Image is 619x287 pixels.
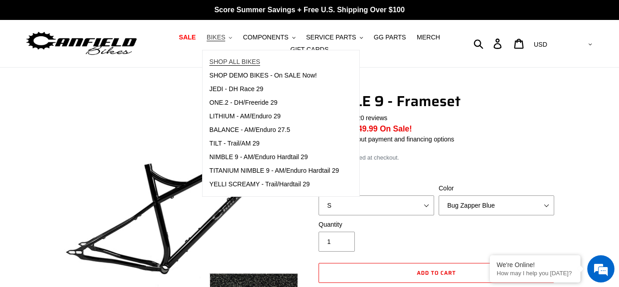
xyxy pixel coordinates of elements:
[10,50,24,63] div: Navigation go back
[319,263,554,283] button: Add to cart
[203,164,346,178] a: TITANIUM NIMBLE 9 - AM/Enduro Hardtail 29
[497,261,574,268] div: We're Online!
[290,46,329,54] span: GIFT CARDS
[209,112,280,120] span: LITHIUM - AM/Enduro 29
[149,5,170,26] div: Minimize live chat window
[25,29,138,58] img: Canfield Bikes
[380,123,412,135] span: On Sale!
[209,85,263,93] span: JEDI - DH Race 29
[316,153,556,162] div: calculated at checkout.
[179,34,196,41] span: SALE
[203,55,346,69] a: SHOP ALL BIKES
[319,220,434,229] label: Quantity
[306,34,356,41] span: SERVICE PARTS
[174,31,200,44] a: SALE
[209,153,308,161] span: NIMBLE 9 - AM/Enduro Hardtail 29
[209,72,317,79] span: SHOP DEMO BIKES - On SALE Now!
[369,31,411,44] a: GG PARTS
[53,86,125,177] span: We're online!
[5,191,173,223] textarea: Type your message and hit 'Enter'
[209,180,310,188] span: YELLI SCREAMY - Trail/Hardtail 29
[209,126,290,134] span: BALANCE - AM/Enduro 27.5
[209,99,277,107] span: ONE.2 - DH/Freeride 29
[238,31,300,44] button: COMPONENTS
[209,140,260,147] span: TILT - Trail/AM 29
[316,136,454,143] a: Learn more about payment and financing options
[286,44,334,56] a: GIFT CARDS
[203,83,346,96] a: JEDI - DH Race 29
[209,58,260,66] span: SHOP ALL BIKES
[203,178,346,191] a: YELLI SCREAMY - Trail/Hardtail 29
[412,31,445,44] a: MERCH
[203,151,346,164] a: NIMBLE 9 - AM/Enduro Hardtail 29
[203,110,346,123] a: LITHIUM - AM/Enduro 29
[61,51,166,63] div: Chat with us now
[316,92,556,110] h1: NIMBLE 9 - Frameset
[439,184,554,193] label: Color
[243,34,288,41] span: COMPONENTS
[417,268,456,277] span: Add to cart
[202,31,237,44] button: BIKES
[203,96,346,110] a: ONE.2 - DH/Freeride 29
[417,34,440,41] span: MERCH
[209,167,339,175] span: TITANIUM NIMBLE 9 - AM/Enduro Hardtail 29
[349,124,377,133] span: $949.99
[497,270,574,277] p: How may I help you today?
[203,123,346,137] a: BALANCE - AM/Enduro 27.5
[29,45,52,68] img: d_696896380_company_1647369064580_696896380
[374,34,406,41] span: GG PARTS
[319,184,434,193] label: Size
[203,69,346,83] a: SHOP DEMO BIKES - On SALE Now!
[203,137,346,151] a: TILT - Trail/AM 29
[357,114,387,122] span: 20 reviews
[207,34,225,41] span: BIKES
[301,31,367,44] button: SERVICE PARTS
